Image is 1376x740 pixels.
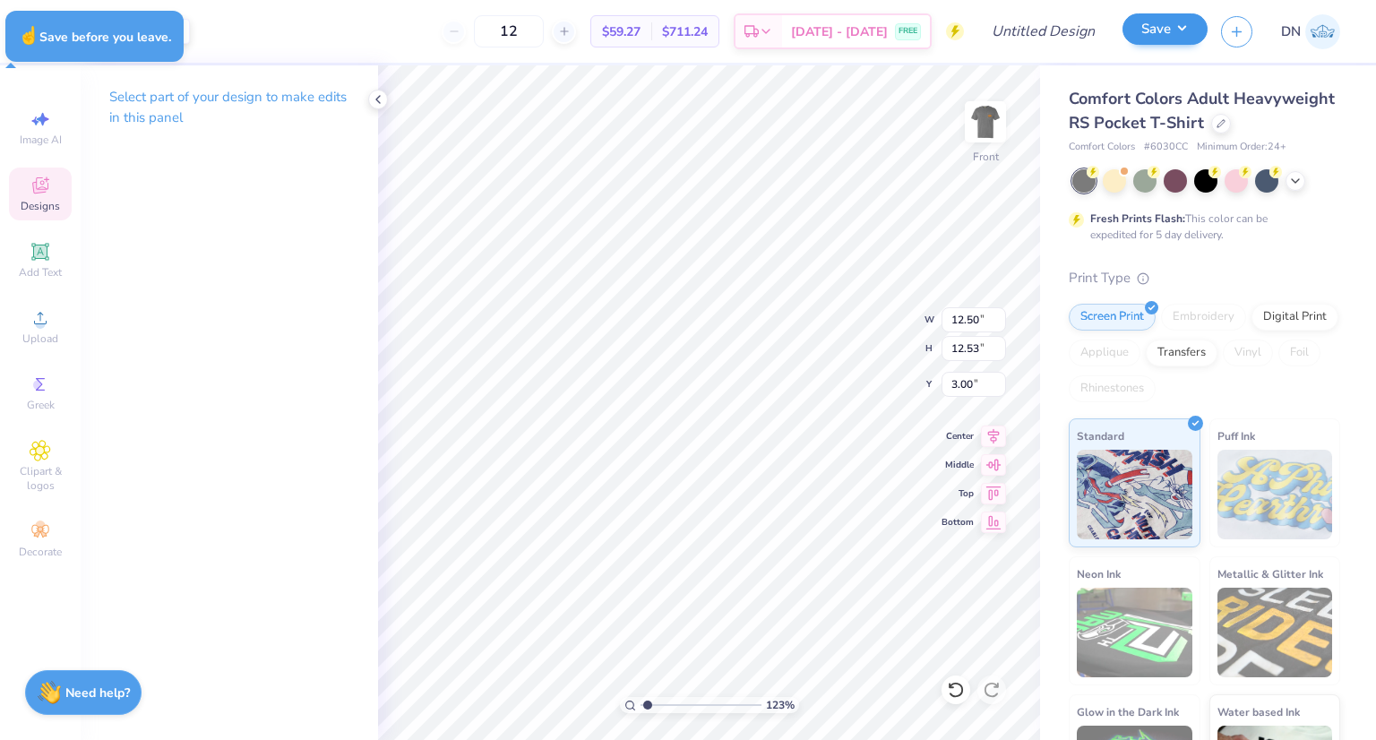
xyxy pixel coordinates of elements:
span: Standard [1077,426,1124,445]
img: Front [967,104,1003,140]
span: FREE [899,25,917,38]
strong: Need help? [65,684,130,701]
span: Comfort Colors [1069,140,1135,155]
div: Vinyl [1223,340,1273,366]
p: Select part of your design to make edits in this panel [109,87,349,128]
div: This color can be expedited for 5 day delivery. [1090,211,1311,243]
div: Digital Print [1251,304,1338,331]
div: Applique [1069,340,1140,366]
span: [DATE] - [DATE] [791,22,888,41]
span: Clipart & logos [9,464,72,493]
img: Neon Ink [1077,588,1192,677]
span: Greek [27,398,55,412]
span: Bottom [942,516,974,529]
span: Add Text [19,265,62,280]
img: Danielle Newport [1305,14,1340,49]
div: Print Type [1069,268,1340,288]
span: Top [942,487,974,500]
span: Middle [942,459,974,471]
span: Center [942,430,974,443]
span: $59.27 [602,22,641,41]
span: Glow in the Dark Ink [1077,702,1179,721]
div: Foil [1278,340,1320,366]
div: Embroidery [1161,304,1246,331]
span: 123 % [766,697,795,713]
span: # 6030CC [1144,140,1188,155]
div: Rhinestones [1069,375,1156,402]
input: – – [474,15,544,47]
span: Image AI [20,133,62,147]
span: Neon Ink [1077,564,1121,583]
span: Comfort Colors Adult Heavyweight RS Pocket T-Shirt [1069,88,1335,133]
span: Minimum Order: 24 + [1197,140,1286,155]
span: $711.24 [662,22,708,41]
span: DN [1281,22,1301,42]
span: Decorate [19,545,62,559]
span: Upload [22,331,58,346]
div: Screen Print [1069,304,1156,331]
strong: Fresh Prints Flash: [1090,211,1185,226]
img: Metallic & Glitter Ink [1217,588,1333,677]
span: Water based Ink [1217,702,1300,721]
button: Save [1122,13,1208,45]
a: DN [1281,14,1340,49]
img: Standard [1077,450,1192,539]
img: Puff Ink [1217,450,1333,539]
div: Transfers [1146,340,1217,366]
div: Front [973,149,999,165]
span: Designs [21,199,60,213]
input: Untitled Design [977,13,1109,49]
span: Metallic & Glitter Ink [1217,564,1323,583]
span: Puff Ink [1217,426,1255,445]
